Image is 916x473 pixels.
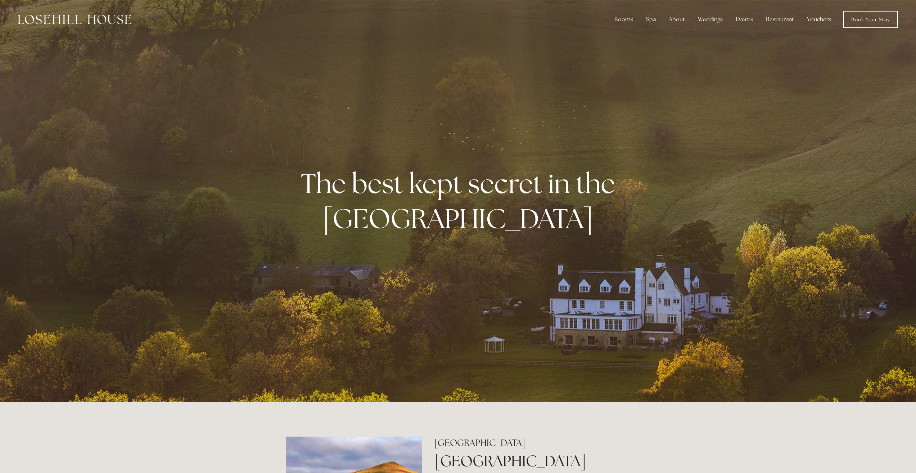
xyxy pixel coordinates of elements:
[18,15,131,24] img: Losehill House
[609,12,639,27] div: Rooms
[434,437,630,449] h2: [GEOGRAPHIC_DATA]
[663,12,691,27] div: About
[301,166,621,236] strong: The best kept secret in the [GEOGRAPHIC_DATA]
[760,12,800,27] div: Restaurant
[640,12,662,27] div: Spa
[801,12,837,27] a: Vouchers
[730,12,759,27] div: Events
[843,11,898,28] a: Book Your Stay
[692,12,728,27] div: Weddings
[434,450,630,472] h1: [GEOGRAPHIC_DATA]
